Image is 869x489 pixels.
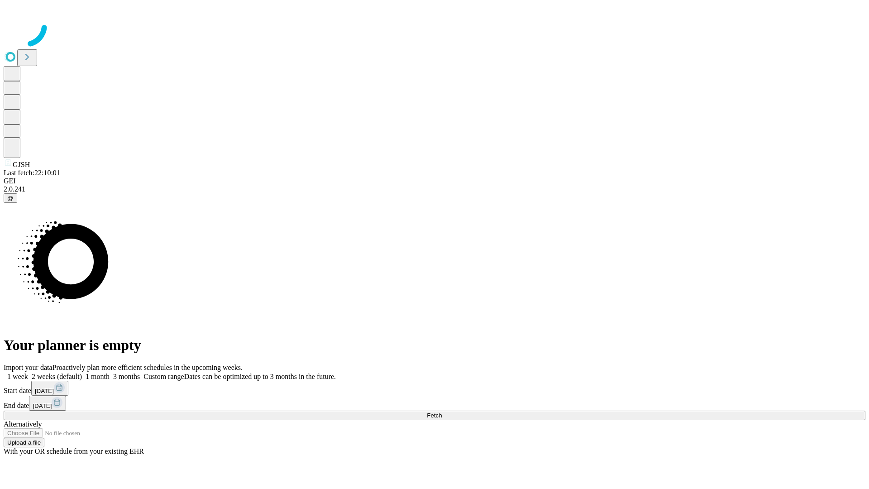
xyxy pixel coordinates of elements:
[7,195,14,201] span: @
[4,177,865,185] div: GEI
[31,381,68,396] button: [DATE]
[4,396,865,411] div: End date
[427,412,442,419] span: Fetch
[143,373,184,380] span: Custom range
[32,373,82,380] span: 2 weeks (default)
[4,438,44,447] button: Upload a file
[4,411,865,420] button: Fetch
[4,169,60,177] span: Last fetch: 22:10:01
[4,420,42,428] span: Alternatively
[33,403,52,409] span: [DATE]
[4,364,53,371] span: Import your data
[4,381,865,396] div: Start date
[113,373,140,380] span: 3 months
[35,388,54,394] span: [DATE]
[4,193,17,203] button: @
[4,447,144,455] span: With your OR schedule from your existing EHR
[4,185,865,193] div: 2.0.241
[4,337,865,354] h1: Your planner is empty
[13,161,30,168] span: GJSH
[184,373,336,380] span: Dates can be optimized up to 3 months in the future.
[86,373,110,380] span: 1 month
[7,373,28,380] span: 1 week
[53,364,243,371] span: Proactively plan more efficient schedules in the upcoming weeks.
[29,396,66,411] button: [DATE]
